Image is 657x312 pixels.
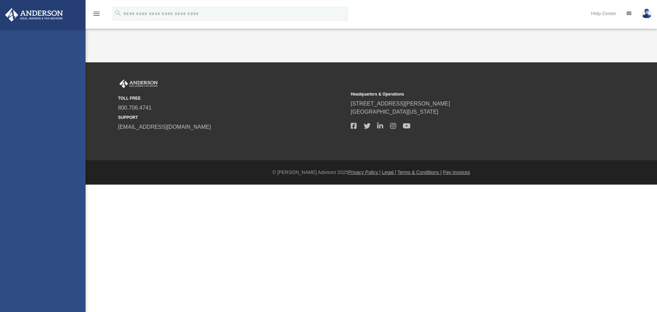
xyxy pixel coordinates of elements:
a: 800.706.4741 [118,105,152,111]
a: Terms & Conditions | [398,170,442,175]
img: Anderson Advisors Platinum Portal [118,79,159,88]
i: search [114,9,122,17]
a: Legal | [382,170,396,175]
small: TOLL FREE [118,95,346,101]
a: Privacy Policy | [348,170,381,175]
div: © [PERSON_NAME] Advisors 2025 [86,169,657,176]
small: Headquarters & Operations [351,91,579,97]
img: User Pic [642,9,652,18]
img: Anderson Advisors Platinum Portal [3,8,65,22]
small: SUPPORT [118,114,346,121]
a: [EMAIL_ADDRESS][DOMAIN_NAME] [118,124,211,130]
a: menu [92,13,101,18]
a: [GEOGRAPHIC_DATA][US_STATE] [351,109,438,115]
i: menu [92,10,101,18]
a: Pay Invoices [443,170,470,175]
a: [STREET_ADDRESS][PERSON_NAME] [351,101,450,107]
